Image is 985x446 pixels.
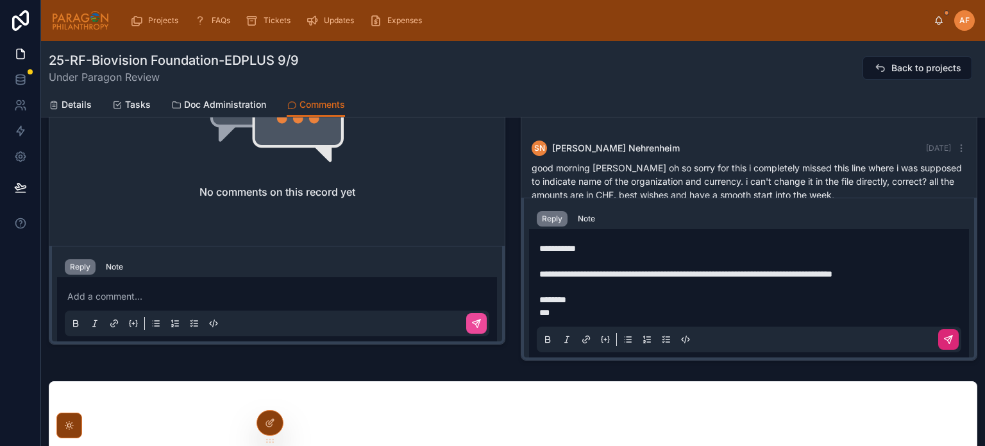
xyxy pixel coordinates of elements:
[863,56,972,80] button: Back to projects
[212,15,230,26] span: FAQs
[573,211,600,227] button: Note
[199,184,355,200] h2: No comments on this record yet
[287,93,345,117] a: Comments
[926,143,951,153] span: [DATE]
[552,142,680,155] span: [PERSON_NAME] Nehrenheim
[891,62,961,74] span: Back to projects
[302,9,363,32] a: Updates
[106,262,123,272] div: Note
[324,15,354,26] span: Updates
[532,161,966,202] p: good morning [PERSON_NAME] oh so sorry for this i completely missed this line where i was suppose...
[534,143,545,153] span: SN
[959,15,970,26] span: AF
[112,93,151,119] a: Tasks
[366,9,431,32] a: Expenses
[51,10,110,31] img: App logo
[184,98,266,111] span: Doc Administration
[126,9,187,32] a: Projects
[148,15,178,26] span: Projects
[101,259,128,275] button: Note
[387,15,422,26] span: Expenses
[264,15,290,26] span: Tickets
[299,98,345,111] span: Comments
[537,211,568,227] button: Reply
[62,98,92,111] span: Details
[242,9,299,32] a: Tickets
[120,6,934,35] div: scrollable content
[65,259,96,275] button: Reply
[125,98,151,111] span: Tasks
[578,214,595,224] div: Note
[171,93,266,119] a: Doc Administration
[190,9,239,32] a: FAQs
[49,51,299,69] h1: 25-RF-Biovision Foundation-EDPLUS 9/9
[49,69,299,85] span: Under Paragon Review
[49,93,92,119] a: Details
